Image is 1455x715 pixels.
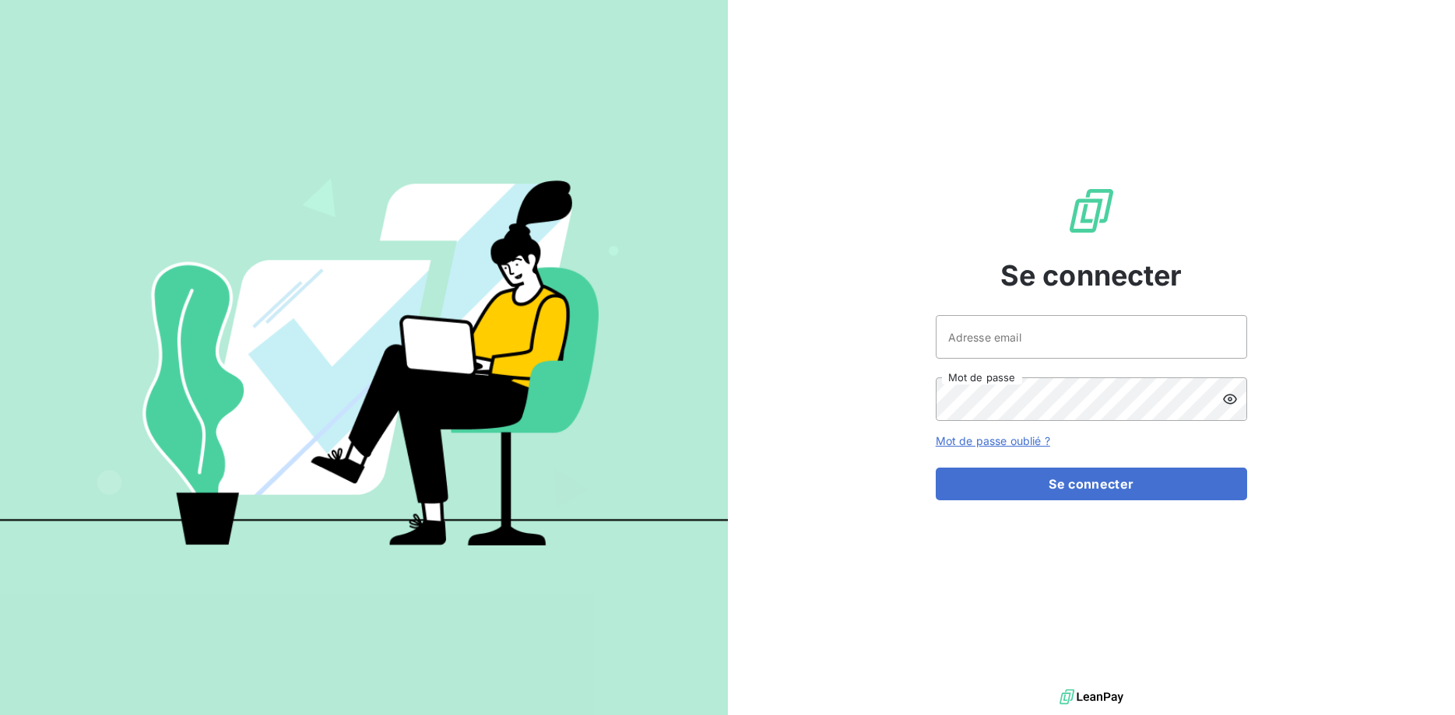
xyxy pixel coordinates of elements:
[936,468,1247,500] button: Se connecter
[936,315,1247,359] input: placeholder
[1060,685,1123,709] img: logo
[936,434,1050,447] a: Mot de passe oublié ?
[1000,254,1183,296] span: Se connecter
[1067,186,1116,236] img: Logo LeanPay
